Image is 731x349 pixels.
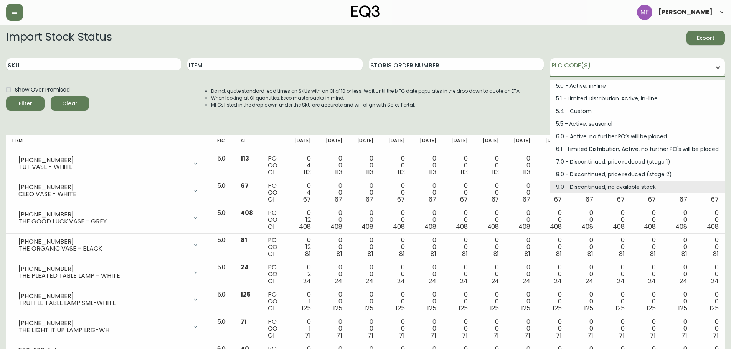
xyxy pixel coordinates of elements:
[305,331,311,340] span: 71
[543,318,562,339] div: 0 0
[637,5,652,20] img: 5fd4d8da6c6af95d0810e1fe9eb9239f
[292,182,311,203] div: 0 4
[511,291,530,312] div: 0 0
[241,208,253,217] span: 408
[456,222,468,231] span: 408
[543,155,562,176] div: 0 0
[449,210,468,230] div: 0 0
[211,206,234,234] td: 5.0
[606,264,625,285] div: 0 0
[398,168,405,177] span: 113
[241,263,249,272] span: 24
[543,237,562,257] div: 0 0
[550,80,725,92] div: 5.0 - Active, in-line
[619,331,625,340] span: 71
[700,210,719,230] div: 0 0
[368,331,373,340] span: 71
[12,291,205,308] div: [PHONE_NUMBER]TRUFFLE TABLE LAMP SML-WHITE
[292,264,311,285] div: 0 2
[617,195,625,204] span: 67
[337,331,342,340] span: 71
[268,168,274,177] span: OI
[333,304,342,313] span: 125
[268,264,279,285] div: PO CO
[6,135,211,152] th: Item
[487,222,499,231] span: 408
[303,195,311,204] span: 67
[678,304,687,313] span: 125
[355,155,374,176] div: 0 0
[480,155,499,176] div: 0 0
[668,210,687,230] div: 0 0
[449,182,468,203] div: 0 0
[518,222,530,231] span: 408
[417,155,436,176] div: 0 0
[460,195,468,204] span: 67
[550,181,725,193] div: 9.0 - Discontinued, no available stock
[241,290,251,299] span: 125
[268,182,279,203] div: PO CO
[681,331,687,340] span: 71
[480,182,499,203] div: 0 0
[637,237,656,257] div: 0 0
[574,318,593,339] div: 0 0
[304,168,311,177] span: 113
[525,249,530,258] span: 81
[462,249,468,258] span: 81
[449,264,468,285] div: 0 0
[429,168,436,177] span: 113
[511,210,530,230] div: 0 0
[619,249,625,258] span: 81
[543,182,562,203] div: 0 0
[521,304,530,313] span: 125
[211,95,521,102] li: When looking at OI quantities, keep masterpacks in mind.
[650,249,656,258] span: 81
[355,291,374,312] div: 0 0
[323,155,342,176] div: 0 0
[292,237,311,257] div: 0 12
[18,157,188,164] div: [PHONE_NUMBER]
[411,135,442,152] th: [DATE]
[211,102,521,108] li: MFGs listed in the drop down under the SKU are accurate and will align with Sales Portal.
[606,210,625,230] div: 0 0
[581,222,593,231] span: 408
[399,249,405,258] span: 81
[449,291,468,312] div: 0 0
[323,291,342,312] div: 0 0
[302,304,311,313] span: 125
[550,130,725,143] div: 6.0 - Active, no further PO’s will be placed
[335,277,342,285] span: 24
[355,264,374,285] div: 0 0
[211,234,234,261] td: 5.0
[19,99,32,108] div: Filter
[417,182,436,203] div: 0 0
[211,179,234,206] td: 5.0
[417,210,436,230] div: 0 0
[361,222,373,231] span: 408
[386,237,405,257] div: 0 0
[550,222,562,231] span: 408
[386,155,405,176] div: 0 0
[6,31,112,45] h2: Import Stock Status
[686,31,725,45] button: Export
[550,92,725,105] div: 5.1 - Limited Distribution, Active, in-line
[211,315,234,342] td: 5.0
[492,195,499,204] span: 67
[18,293,188,300] div: [PHONE_NUMBER]
[241,236,247,244] span: 81
[574,291,593,312] div: 0 0
[536,135,568,152] th: [DATE]
[386,318,405,339] div: 0 0
[268,210,279,230] div: PO CO
[460,277,468,285] span: 24
[693,33,719,43] span: Export
[323,182,342,203] div: 0 0
[305,249,311,258] span: 81
[292,318,311,339] div: 0 1
[323,318,342,339] div: 0 0
[57,99,83,108] span: Clear
[449,318,468,339] div: 0 0
[348,135,380,152] th: [DATE]
[606,291,625,312] div: 0 0
[505,135,536,152] th: [DATE]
